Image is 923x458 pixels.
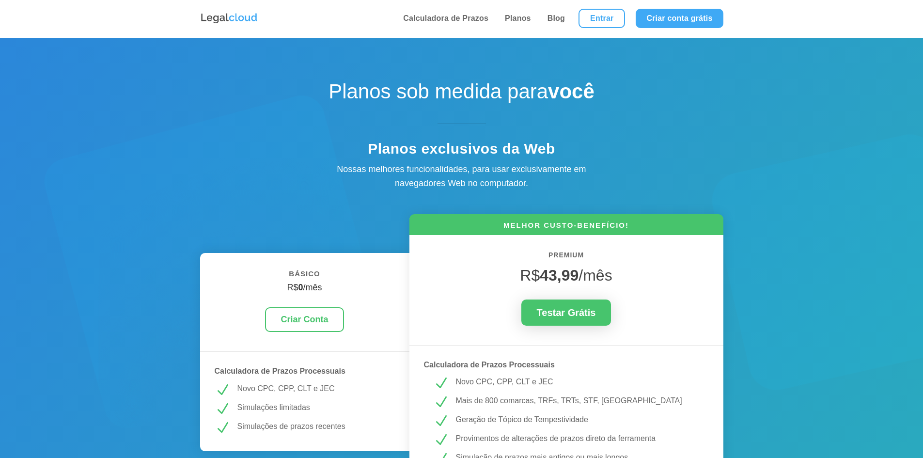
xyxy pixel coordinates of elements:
strong: 0 [298,283,303,292]
a: Entrar [579,9,625,28]
p: Provimentos de alterações de prazos direto da ferramenta [456,432,700,445]
span: N [215,420,230,436]
h6: MELHOR CUSTO-BENEFÍCIO! [409,220,723,235]
h4: R$ /mês [215,283,395,298]
a: Criar Conta [265,307,344,332]
img: Logo da Legalcloud [200,12,258,25]
span: N [433,376,449,391]
h4: Planos exclusivos da Web [292,140,631,162]
a: Testar Grátis [521,300,611,326]
a: Criar conta grátis [636,9,723,28]
strong: Calculadora de Prazos Processuais [424,361,555,369]
p: Simulações de prazos recentes [237,420,395,433]
span: N [433,432,449,448]
span: N [433,413,449,429]
p: Novo CPC, CPP, CLT e JEC [456,376,700,388]
p: Geração de Tópico de Tempestividade [456,413,700,426]
span: N [215,382,230,398]
p: Novo CPC, CPP, CLT e JEC [237,382,395,395]
strong: você [548,80,594,103]
span: N [215,401,230,417]
span: R$ /mês [520,267,612,284]
p: Simulações limitadas [237,401,395,414]
span: N [433,395,449,410]
h1: Planos sob medida para [292,79,631,109]
h6: PREMIUM [424,250,709,266]
p: Mais de 800 comarcas, TRFs, TRTs, STF, [GEOGRAPHIC_DATA] [456,395,700,407]
strong: 43,99 [540,267,579,284]
div: Nossas melhores funcionalidades, para usar exclusivamente em navegadores Web no computador. [316,162,607,190]
strong: Calculadora de Prazos Processuais [215,367,345,375]
h6: BÁSICO [215,268,395,285]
